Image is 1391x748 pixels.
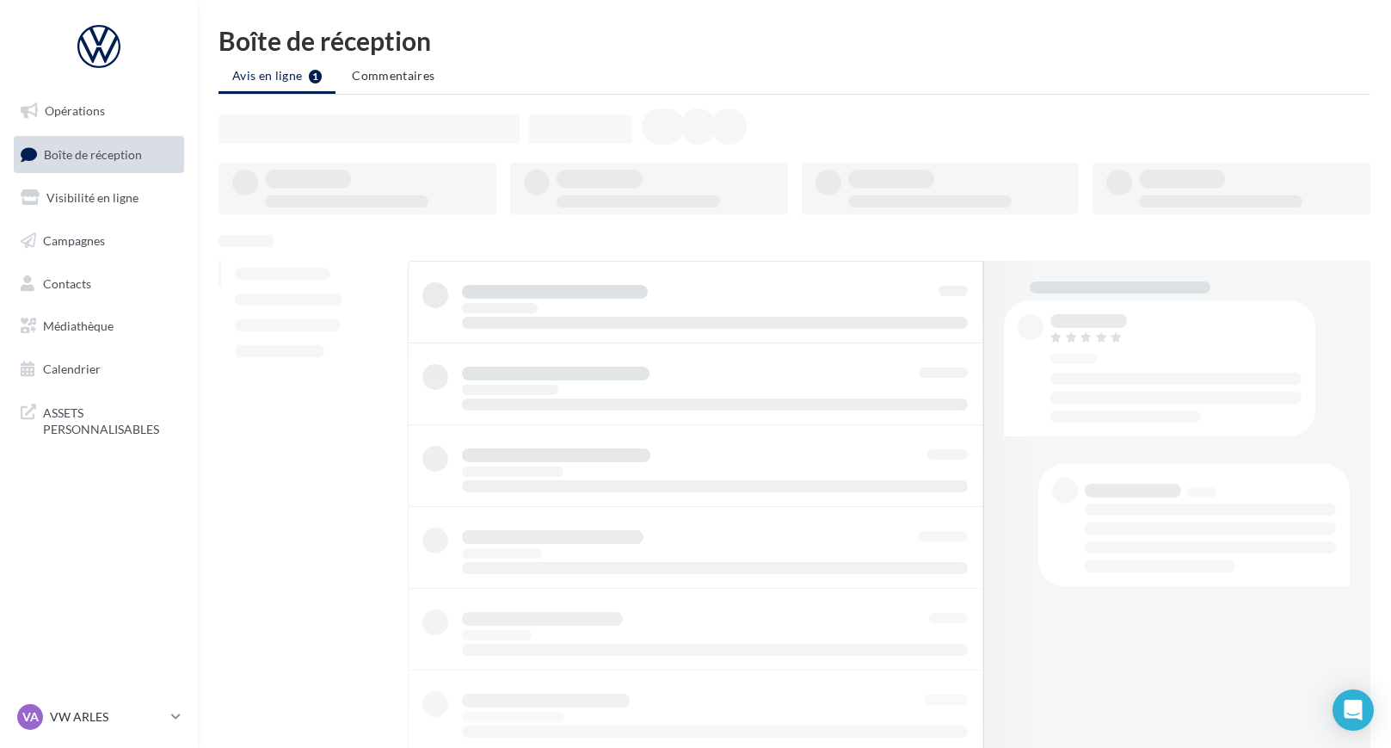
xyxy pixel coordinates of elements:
a: ASSETS PERSONNALISABLES [10,394,188,445]
span: Médiathèque [43,318,114,333]
a: Opérations [10,93,188,129]
span: Boîte de réception [44,146,142,161]
a: Campagnes [10,223,188,259]
a: VA VW ARLES [14,701,184,733]
div: Boîte de réception [218,28,1370,53]
span: Calendrier [43,362,101,376]
a: Boîte de réception [10,136,188,173]
a: Visibilité en ligne [10,180,188,216]
div: Open Intercom Messenger [1333,689,1374,731]
span: Visibilité en ligne [46,190,138,205]
p: VW ARLES [50,708,164,726]
a: Médiathèque [10,308,188,344]
span: Opérations [45,103,105,118]
span: Contacts [43,275,91,290]
span: VA [22,708,39,726]
span: ASSETS PERSONNALISABLES [43,401,177,438]
a: Contacts [10,266,188,302]
a: Calendrier [10,351,188,387]
span: Commentaires [352,68,434,83]
span: Campagnes [43,233,105,248]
